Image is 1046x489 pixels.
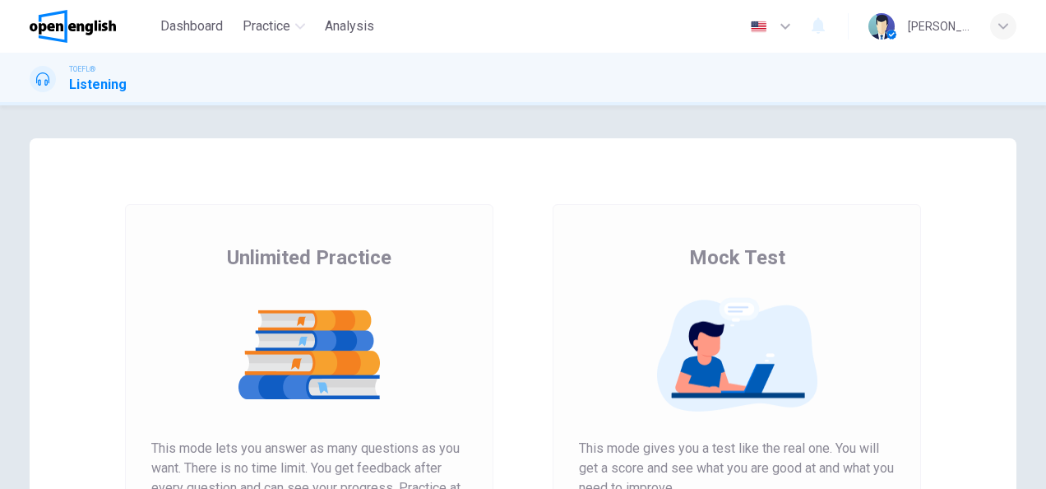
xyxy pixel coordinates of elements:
div: [PERSON_NAME] [908,16,970,36]
span: Unlimited Practice [227,244,391,271]
button: Practice [236,12,312,41]
span: Practice [243,16,290,36]
button: Dashboard [154,12,229,41]
button: Analysis [318,12,381,41]
a: OpenEnglish logo [30,10,154,43]
h1: Listening [69,75,127,95]
img: en [748,21,769,33]
span: Mock Test [689,244,785,271]
span: Analysis [325,16,374,36]
span: TOEFL® [69,63,95,75]
span: Dashboard [160,16,223,36]
img: OpenEnglish logo [30,10,116,43]
img: Profile picture [868,13,895,40]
